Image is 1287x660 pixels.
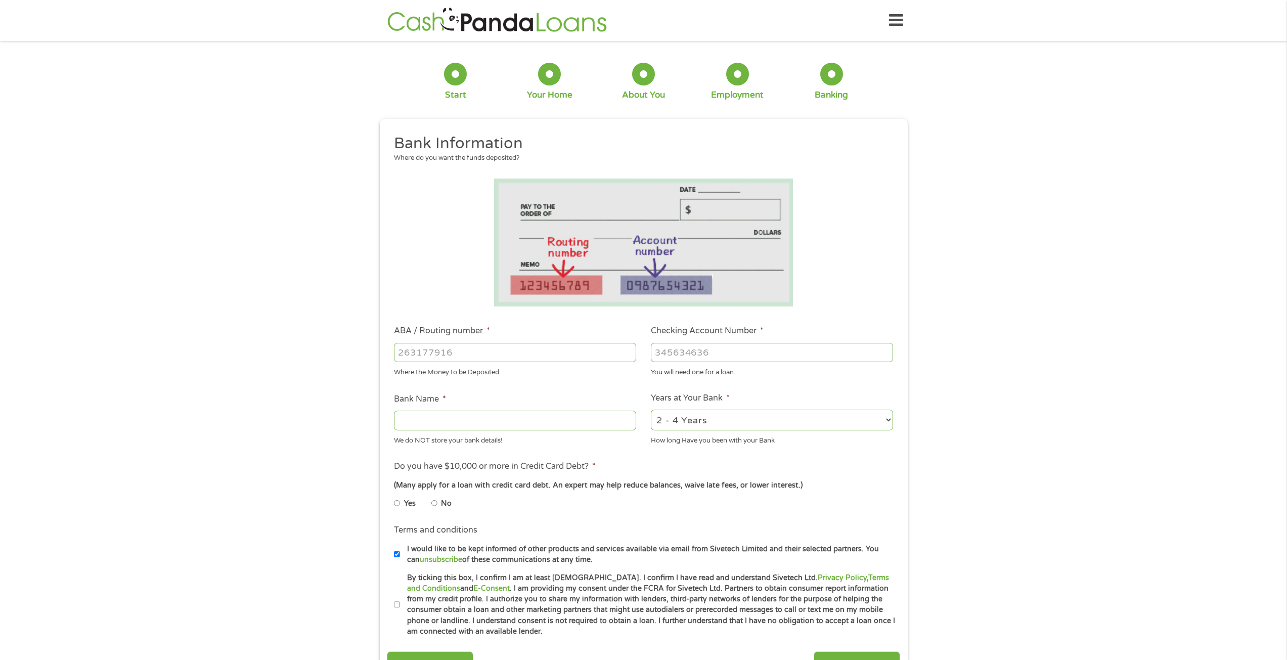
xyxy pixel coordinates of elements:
[711,90,764,101] div: Employment
[394,343,636,362] input: 263177916
[420,555,462,564] a: unsubscribe
[407,574,889,593] a: Terms and Conditions
[400,544,896,565] label: I would like to be kept informed of other products and services available via email from Sivetech...
[527,90,572,101] div: Your Home
[394,432,636,446] div: We do NOT store your bank details!
[445,90,466,101] div: Start
[394,153,885,163] div: Where do you want the funds deposited?
[394,525,477,536] label: Terms and conditions
[651,326,764,336] label: Checking Account Number
[622,90,665,101] div: About You
[394,461,596,472] label: Do you have $10,000 or more in Credit Card Debt?
[651,393,730,404] label: Years at Your Bank
[404,498,416,509] label: Yes
[651,343,893,362] input: 345634636
[400,573,896,637] label: By ticking this box, I confirm I am at least [DEMOGRAPHIC_DATA]. I confirm I have read and unders...
[394,480,893,491] div: (Many apply for a loan with credit card debt. An expert may help reduce balances, waive late fees...
[384,6,610,35] img: GetLoanNow Logo
[494,179,793,306] img: Routing number location
[394,326,490,336] label: ABA / Routing number
[651,364,893,378] div: You will need one for a loan.
[651,432,893,446] div: How long Have you been with your Bank
[441,498,452,509] label: No
[815,90,848,101] div: Banking
[473,584,510,593] a: E-Consent
[818,574,867,582] a: Privacy Policy
[394,134,885,154] h2: Bank Information
[394,364,636,378] div: Where the Money to be Deposited
[394,394,446,405] label: Bank Name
